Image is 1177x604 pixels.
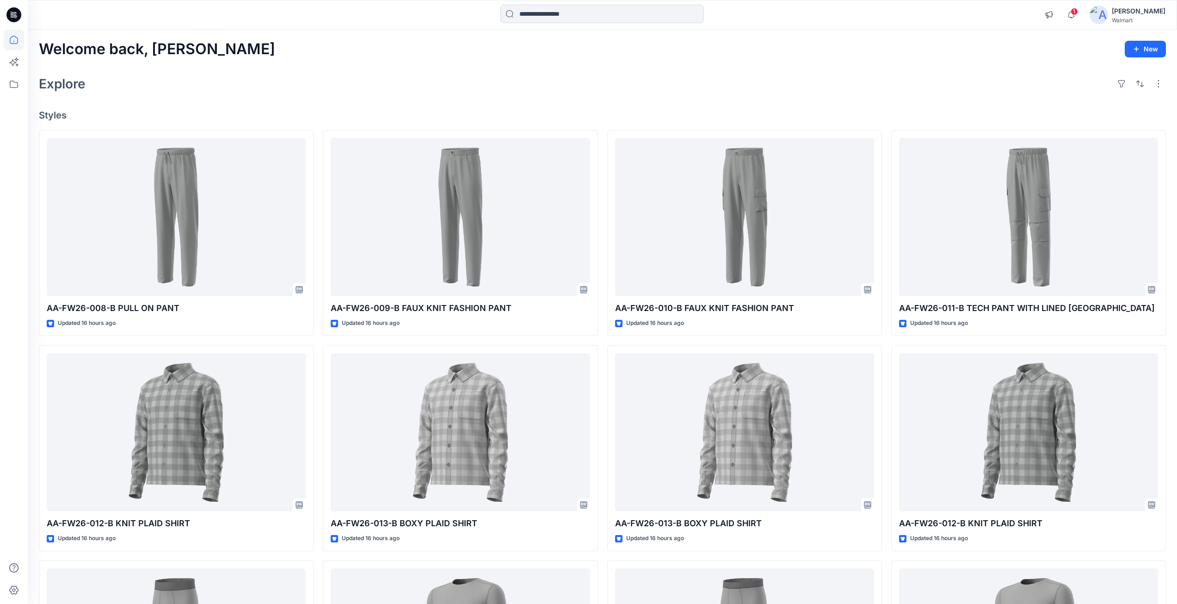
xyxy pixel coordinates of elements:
p: Updated 16 hours ago [910,534,968,543]
p: AA-FW26-008-B PULL ON PANT [47,302,306,315]
button: New [1125,41,1166,57]
p: AA-FW26-010-B FAUX KNIT FASHION PANT [615,302,874,315]
h4: Styles [39,110,1166,121]
p: Updated 16 hours ago [58,534,116,543]
p: AA-FW26-012-B KNIT PLAID SHIRT [47,517,306,530]
p: Updated 16 hours ago [58,318,116,328]
p: AA-FW26-011-B TECH PANT WITH LINED [GEOGRAPHIC_DATA] [899,302,1158,315]
a: AA-FW26-009-B FAUX KNIT FASHION PANT [331,138,590,297]
a: AA-FW26-012-B KNIT PLAID SHIRT [899,353,1158,512]
p: AA-FW26-013-B BOXY PLAID SHIRT [331,517,590,530]
a: AA-FW26-013-B BOXY PLAID SHIRT [615,353,874,512]
a: AA-FW26-013-B BOXY PLAID SHIRT [331,353,590,512]
a: AA-FW26-011-B TECH PANT WITH LINED JERSEY [899,138,1158,297]
a: AA-FW26-010-B FAUX KNIT FASHION PANT [615,138,874,297]
img: avatar [1090,6,1108,24]
p: Updated 16 hours ago [910,318,968,328]
h2: Welcome back, [PERSON_NAME] [39,41,275,58]
div: [PERSON_NAME] [1112,6,1165,17]
span: 1 [1071,8,1078,15]
h2: Explore [39,76,86,91]
a: AA-FW26-008-B PULL ON PANT [47,138,306,297]
p: AA-FW26-013-B BOXY PLAID SHIRT [615,517,874,530]
p: Updated 16 hours ago [626,318,684,328]
p: AA-FW26-012-B KNIT PLAID SHIRT [899,517,1158,530]
p: AA-FW26-009-B FAUX KNIT FASHION PANT [331,302,590,315]
p: Updated 16 hours ago [626,534,684,543]
a: AA-FW26-012-B KNIT PLAID SHIRT [47,353,306,512]
p: Updated 16 hours ago [342,534,400,543]
div: Walmart [1112,17,1165,24]
p: Updated 16 hours ago [342,318,400,328]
